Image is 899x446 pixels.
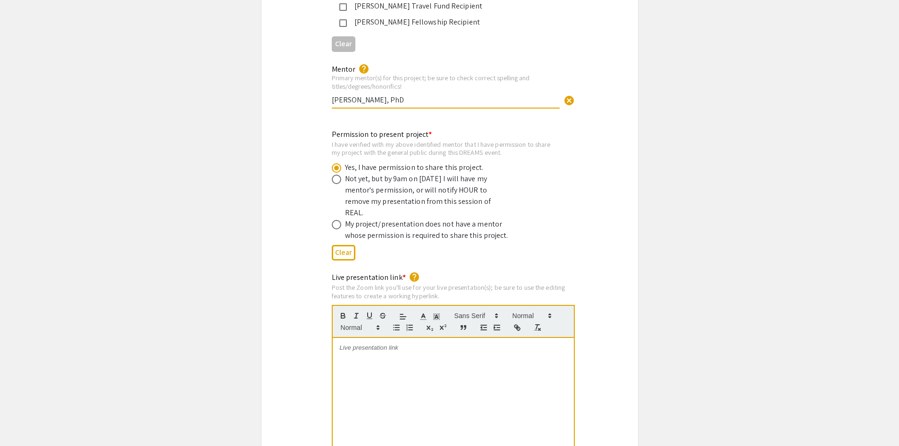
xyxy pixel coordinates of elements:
[332,74,560,90] div: Primary mentor(s) for this project; be sure to check correct spelling and titles/degrees/honorifics!
[332,245,355,261] button: Clear
[345,162,484,173] div: Yes, I have permission to share this project.
[332,129,432,139] mat-label: Permission to present project
[345,173,510,219] div: Not yet, but by 9am on [DATE] I will have my mentor's permission, or will notify HOUR to remove m...
[7,404,40,439] iframe: Chat
[332,140,553,157] div: I have verified with my above identified mentor that I have permission to share my project with t...
[332,95,560,105] input: Type Here
[358,63,370,75] mat-icon: help
[409,271,420,283] mat-icon: help
[347,17,545,28] div: [PERSON_NAME] Fellowship Recipient
[332,36,355,52] button: Clear
[332,272,406,282] mat-label: Live presentation link
[563,95,575,106] span: cancel
[332,64,355,74] mat-label: Mentor
[332,283,575,300] div: Post the Zoom link you'll use for your live presentation(s); be sure to use the editing features ...
[347,0,545,12] div: [PERSON_NAME] Travel Fund Recipient
[345,219,510,241] div: My project/presentation does not have a mentor whose permission is required to share this project.
[560,90,579,109] button: Clear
